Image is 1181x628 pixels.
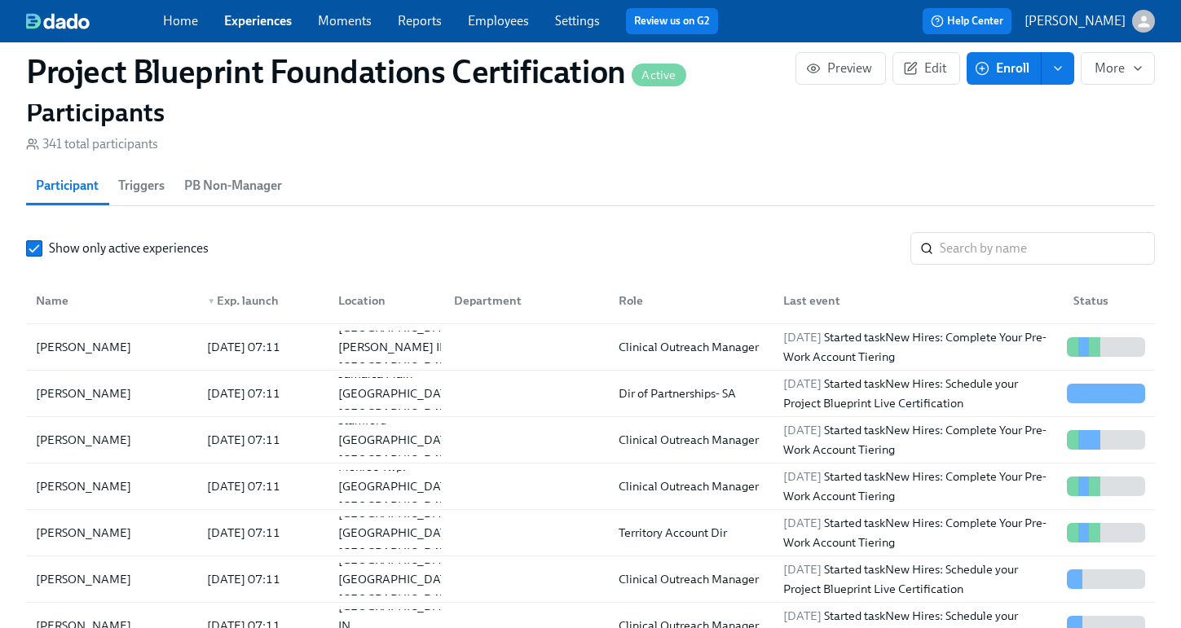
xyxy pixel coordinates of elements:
span: Help Center [931,13,1003,29]
div: Started task New Hires: Schedule your Project Blueprint Live Certification [777,374,1060,413]
div: [PERSON_NAME] [29,384,194,403]
span: Edit [906,60,946,77]
div: Started task New Hires: Complete Your Pre-Work Account Tiering [777,467,1060,506]
span: [DATE] [783,562,822,577]
p: [PERSON_NAME] [1025,12,1126,30]
button: Enroll [967,52,1042,85]
input: Search by name [940,232,1155,265]
span: Enroll [978,60,1029,77]
img: dado [26,13,90,29]
a: dado [26,13,163,29]
div: Clinical Outreach Manager [612,430,770,450]
div: Status [1067,291,1152,310]
div: Role [612,291,770,310]
div: [PERSON_NAME] [29,337,194,357]
span: [DATE] [783,376,822,391]
div: Name [29,284,194,317]
div: Jamaica Plain [GEOGRAPHIC_DATA] [GEOGRAPHIC_DATA] [332,364,465,423]
button: Review us on G2 [626,8,718,34]
div: Last event [770,284,1060,317]
button: Help Center [923,8,1011,34]
div: [PERSON_NAME] [29,523,194,542]
a: Settings [555,13,600,29]
div: Dir of Partnerships- SA [612,384,770,403]
div: [GEOGRAPHIC_DATA] [GEOGRAPHIC_DATA] [GEOGRAPHIC_DATA] [332,503,465,562]
div: Department [441,284,606,317]
span: [DATE] [783,469,822,484]
div: ▼Exp. launch [194,284,325,317]
a: Reports [398,13,442,29]
div: [DATE] 07:11 [201,337,325,357]
div: Location [332,291,440,310]
div: [PERSON_NAME] [29,476,194,496]
span: Show only active experiences [49,239,209,257]
span: Triggers [118,174,165,197]
span: More [1095,60,1141,77]
div: Started task New Hires: Complete Your Pre-Work Account Tiering [777,327,1060,367]
div: Started task New Hires: Schedule your Project Blueprint Live Certification [777,560,1060,599]
div: Started task New Hires: Complete Your Pre-Work Account Tiering [777,420,1060,459]
a: Moments [318,13,372,29]
h2: Participants [26,96,1155,129]
div: Role [606,284,770,317]
span: ▼ [207,297,215,305]
div: [DATE] 07:11 [201,384,325,403]
div: Monroe Twp. [GEOGRAPHIC_DATA] [GEOGRAPHIC_DATA] [332,457,465,516]
div: [PERSON_NAME] [29,569,194,589]
div: [DATE] 07:11 [201,476,325,496]
span: [DATE] [783,608,822,623]
button: enroll [1042,52,1074,85]
button: Preview [795,52,886,85]
div: [DATE] 07:11 [201,430,325,450]
div: Started task New Hires: Complete Your Pre-Work Account Tiering [777,513,1060,552]
div: [PERSON_NAME][DATE] 07:11Jamaica Plain [GEOGRAPHIC_DATA] [GEOGRAPHIC_DATA]Dir of Partnerships- SA... [26,371,1155,417]
div: [DATE] 07:11 [201,523,325,542]
div: Name [29,291,194,310]
span: [DATE] [783,423,822,437]
a: Experiences [224,13,292,29]
a: Employees [468,13,529,29]
div: [PERSON_NAME] [29,430,194,450]
div: [PERSON_NAME][DATE] 07:11[GEOGRAPHIC_DATA] [GEOGRAPHIC_DATA] [GEOGRAPHIC_DATA]Territory Account D... [26,510,1155,556]
div: Exp. launch [201,291,325,310]
span: Participant [36,174,99,197]
div: Location [325,284,440,317]
div: Clinical Outreach Manager [612,569,770,589]
div: Department [447,291,606,310]
span: [DATE] [783,516,822,530]
h1: Project Blueprint Foundations Certification [26,52,686,91]
span: PB Non-Manager [184,174,282,197]
div: [PERSON_NAME][DATE] 07:11[GEOGRAPHIC_DATA] [GEOGRAPHIC_DATA] [GEOGRAPHIC_DATA]Clinical Outreach M... [26,556,1155,603]
div: Stamford [GEOGRAPHIC_DATA] [GEOGRAPHIC_DATA] [332,411,465,469]
div: 341 total participants [26,135,158,153]
a: Home [163,13,198,29]
div: Clinical Outreach Manager [612,337,770,357]
div: [PERSON_NAME][DATE] 07:11Monroe Twp. [GEOGRAPHIC_DATA] [GEOGRAPHIC_DATA]Clinical Outreach Manager... [26,463,1155,510]
div: [GEOGRAPHIC_DATA][PERSON_NAME] IN [GEOGRAPHIC_DATA] [332,318,465,376]
div: Status [1060,284,1152,317]
div: [PERSON_NAME][DATE] 07:11Stamford [GEOGRAPHIC_DATA] [GEOGRAPHIC_DATA]Clinical Outreach Manager[DA... [26,417,1155,463]
div: [DATE] 07:11 [201,569,325,589]
span: [DATE] [783,330,822,345]
div: [GEOGRAPHIC_DATA] [GEOGRAPHIC_DATA] [GEOGRAPHIC_DATA] [332,550,465,608]
button: [PERSON_NAME] [1025,10,1155,33]
button: Edit [892,52,960,85]
div: Last event [777,291,1060,310]
a: Review us on G2 [634,13,710,29]
span: Preview [809,60,872,77]
button: More [1081,52,1155,85]
div: Clinical Outreach Manager [612,476,770,496]
span: Active [632,69,685,81]
div: Territory Account Dir [612,523,770,542]
div: [PERSON_NAME][DATE] 07:11[GEOGRAPHIC_DATA][PERSON_NAME] IN [GEOGRAPHIC_DATA]Clinical Outreach Man... [26,324,1155,371]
